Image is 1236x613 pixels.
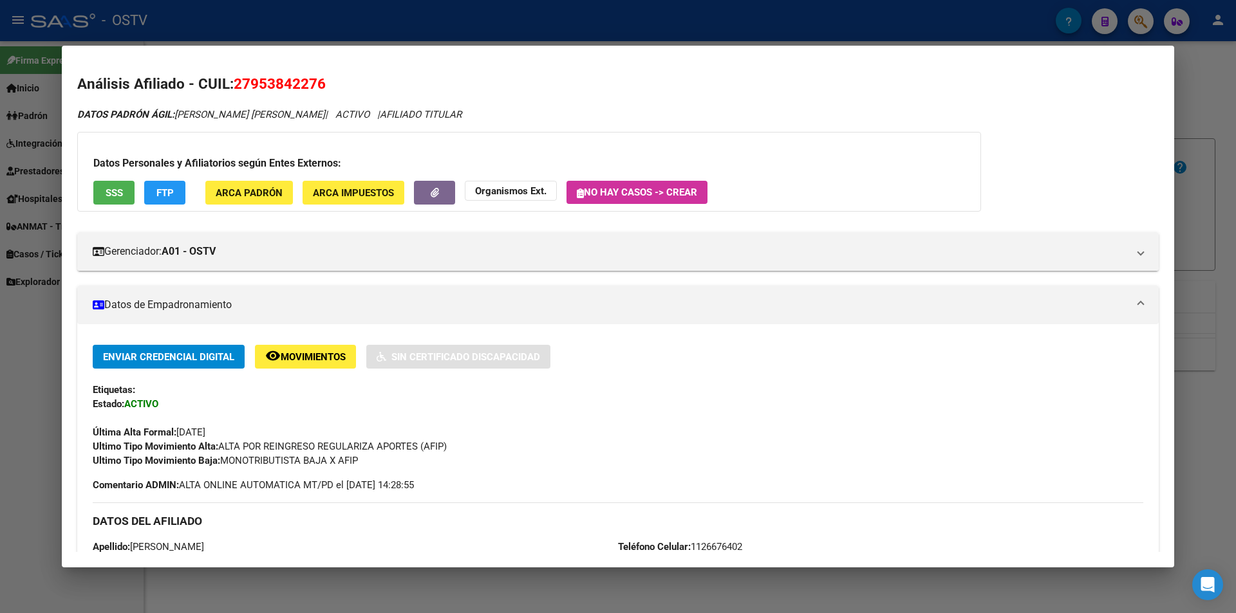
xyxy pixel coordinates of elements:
i: | ACTIVO | [77,109,462,120]
span: Enviar Credencial Digital [103,351,234,363]
button: ARCA Impuestos [303,181,404,205]
strong: Teléfono Celular: [618,541,691,553]
button: Organismos Ext. [465,181,557,201]
mat-panel-title: Gerenciador: [93,244,1128,259]
button: Movimientos [255,345,356,369]
strong: Estado: [93,398,124,410]
h3: DATOS DEL AFILIADO [93,514,1143,528]
span: FTP [156,187,174,199]
strong: Apellido: [93,541,130,553]
strong: Etiquetas: [93,384,135,396]
button: FTP [144,181,185,205]
span: ALTA POR REINGRESO REGULARIZA APORTES (AFIP) [93,441,447,452]
button: Sin Certificado Discapacidad [366,345,550,369]
strong: Ultimo Tipo Movimiento Alta: [93,441,218,452]
strong: Última Alta Formal: [93,426,176,438]
h2: Análisis Afiliado - CUIL: [77,73,1159,95]
h3: Datos Personales y Afiliatorios según Entes Externos: [93,156,965,171]
span: ALTA ONLINE AUTOMATICA MT/PD el [DATE] 14:28:55 [93,478,414,492]
mat-expansion-panel-header: Datos de Empadronamiento [77,286,1159,324]
span: Movimientos [281,351,346,363]
span: Sin Certificado Discapacidad [391,351,540,363]
strong: Ultimo Tipo Movimiento Baja: [93,455,220,466]
span: No hay casos -> Crear [577,187,697,198]
button: SSS [93,181,135,205]
strong: A01 - OSTV [162,244,216,259]
span: MONOTRIBUTISTA BAJA X AFIP [93,455,358,466]
span: ARCA Impuestos [313,187,394,199]
span: ARCA Padrón [216,187,283,199]
span: [PERSON_NAME] [93,541,204,553]
mat-icon: remove_red_eye [265,348,281,363]
span: AFILIADO TITULAR [380,109,462,120]
strong: DATOS PADRÓN ÁGIL: [77,109,174,120]
button: Enviar Credencial Digital [93,345,245,369]
strong: Organismos Ext. [475,185,547,197]
span: [PERSON_NAME] [PERSON_NAME] [77,109,325,120]
span: 1126676402 [618,541,742,553]
strong: Comentario ADMIN: [93,479,179,491]
mat-expansion-panel-header: Gerenciador:A01 - OSTV [77,232,1159,271]
span: SSS [106,187,123,199]
button: No hay casos -> Crear [566,181,707,204]
strong: ACTIVO [124,398,158,410]
span: 27953842276 [234,75,326,92]
mat-panel-title: Datos de Empadronamiento [93,297,1128,313]
div: Open Intercom Messenger [1192,569,1223,600]
button: ARCA Padrón [205,181,293,205]
span: [DATE] [93,426,205,438]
